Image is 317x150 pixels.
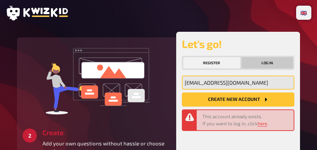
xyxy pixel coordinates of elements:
button: Create new account [182,92,294,107]
div: This account already exists. If you want to log in, click . [202,113,291,127]
input: My email address [182,76,294,90]
li: 🇬🇧 [298,7,310,18]
h3: Create [42,128,171,137]
button: Log in [242,57,293,68]
h2: Let's go! [182,37,294,50]
img: create [44,43,150,117]
div: 2 [23,128,37,143]
button: Register [183,57,240,68]
a: here [258,121,267,126]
